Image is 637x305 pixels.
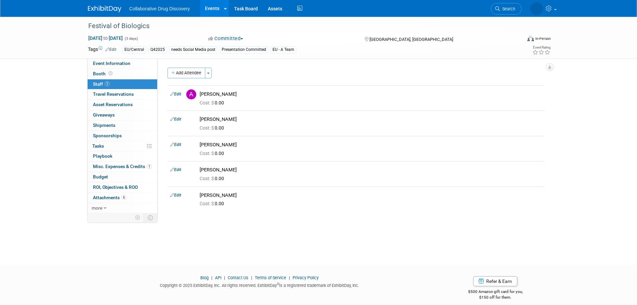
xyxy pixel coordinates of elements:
[93,184,138,190] span: ROI, Objectives & ROO
[88,162,157,172] a: Misc. Expenses & Credits1
[88,35,123,41] span: [DATE] [DATE]
[121,195,126,200] span: 6
[222,275,227,280] span: |
[88,131,157,141] a: Sponsorships
[93,112,115,118] span: Giveaways
[287,275,292,280] span: |
[93,81,110,87] span: Staff
[93,91,134,97] span: Travel Reservations
[88,141,157,151] a: Tasks
[88,182,157,193] a: ROI, Objectives & ROO
[168,68,205,78] button: Add Attendee
[200,167,542,173] div: [PERSON_NAME]
[88,6,121,12] img: ExhibitDay
[200,176,215,181] span: Cost: $
[293,275,319,280] a: Privacy Policy
[132,213,144,222] td: Personalize Event Tab Strip
[200,116,542,123] div: [PERSON_NAME]
[93,133,122,138] span: Sponsorships
[93,71,114,76] span: Booth
[255,275,286,280] a: Terms of Service
[200,142,542,148] div: [PERSON_NAME]
[88,100,157,110] a: Asset Reservations
[200,201,215,206] span: Cost: $
[369,37,453,42] span: [GEOGRAPHIC_DATA], [GEOGRAPHIC_DATA]
[88,281,432,289] div: Copyright © 2025 ExhibitDay, Inc. All rights reserved. ExhibitDay is a registered trademark of Ex...
[92,205,102,211] span: more
[88,110,157,120] a: Giveaways
[206,35,246,42] button: Committed
[105,47,116,52] a: Edit
[107,71,114,76] span: Booth not reserved yet
[129,6,190,11] span: Collaborative Drug Discovery
[186,89,196,99] img: A.jpg
[170,92,181,96] a: Edit
[215,275,221,280] a: API
[200,275,209,280] a: Blog
[200,201,227,206] span: 0.00
[170,117,181,122] a: Edit
[86,20,512,32] div: Festival of Biologics
[143,213,157,222] td: Toggle Event Tabs
[530,2,543,15] img: Amanda Briggs
[473,276,517,286] a: Refer & Earn
[93,102,133,107] span: Asset Reservations
[93,61,130,66] span: Event Information
[88,79,157,89] a: Staff5
[200,100,227,105] span: 0.00
[88,46,116,54] td: Tags
[200,151,227,156] span: 0.00
[124,36,138,41] span: (3 days)
[122,46,146,53] div: EU/Central
[170,193,181,198] a: Edit
[271,46,296,53] div: EU - A Team
[500,6,515,11] span: Search
[88,121,157,131] a: Shipments
[491,3,522,15] a: Search
[93,123,115,128] span: Shipments
[482,35,551,45] div: Event Format
[249,275,254,280] span: |
[93,174,108,179] span: Budget
[88,151,157,161] a: Playbook
[527,36,534,41] img: Format-Inperson.png
[200,125,227,131] span: 0.00
[200,192,542,199] div: [PERSON_NAME]
[102,35,109,41] span: to
[88,59,157,69] a: Event Information
[277,282,279,286] sup: ®
[200,151,215,156] span: Cost: $
[200,125,215,131] span: Cost: $
[148,46,167,53] div: Q42025
[147,164,152,169] span: 1
[92,143,104,149] span: Tasks
[88,89,157,99] a: Travel Reservations
[210,275,214,280] span: |
[88,193,157,203] a: Attachments6
[228,275,248,280] a: Contact Us
[93,195,126,200] span: Attachments
[535,36,551,41] div: In-Person
[169,46,217,53] div: needs Social Media post
[532,46,550,49] div: Event Rating
[220,46,268,53] div: Presentation Committed
[105,81,110,86] span: 5
[441,285,549,300] div: $500 Amazon gift card for you,
[170,142,181,147] a: Edit
[441,295,549,300] div: $150 off for them.
[93,153,112,159] span: Playbook
[88,172,157,182] a: Budget
[88,69,157,79] a: Booth
[88,203,157,213] a: more
[200,91,542,97] div: [PERSON_NAME]
[200,176,227,181] span: 0.00
[200,100,215,105] span: Cost: $
[170,167,181,172] a: Edit
[93,164,152,169] span: Misc. Expenses & Credits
